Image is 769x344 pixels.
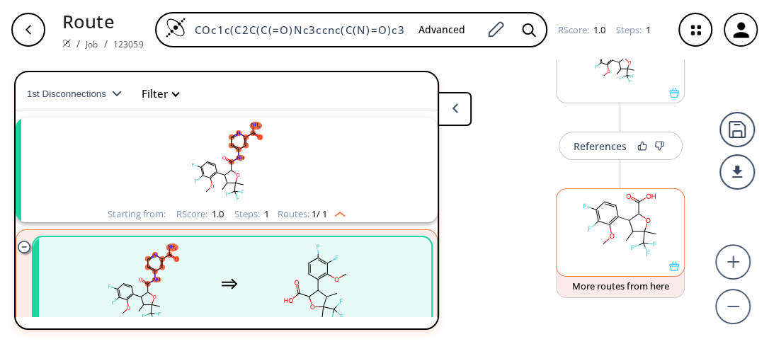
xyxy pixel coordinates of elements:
[234,210,269,219] div: Steps :
[644,23,651,36] span: 1
[86,38,98,50] a: Job
[113,38,144,50] a: 123059
[27,76,133,110] button: 1st Disconnections
[407,17,477,43] button: Advanced
[79,239,207,328] svg: COc1c(C2C(C(=O)Nc3ccnc(C(N)=O)c3)OC(C)(C(F)(F)F)C2C)ccc(F)c1F
[327,206,346,217] img: Up
[62,39,71,47] img: Spaya logo
[616,25,651,35] div: Steps :
[262,207,269,220] span: 1
[186,23,407,37] input: Enter SMILES
[557,189,684,261] svg: COc1c(C2C(C(=O)O)OC(C)(C(F)(F)F)C2C)ccc(F)c1F
[252,239,380,328] svg: COc1c(C2C(C(=O)O)OC(C)(C(F)(F)F)C2C)ccc(F)c1F
[165,17,186,38] img: Logo Spaya
[591,23,605,36] span: 1.0
[176,210,224,219] div: RScore :
[556,268,685,298] button: More routes from here
[27,88,112,99] span: 1st Disconnections
[210,207,224,220] span: 1.0
[133,88,178,99] button: Filter
[558,25,605,35] div: RScore :
[574,142,627,151] div: References
[559,132,683,160] button: References
[62,8,144,35] p: Route
[312,210,327,219] span: 1 / 1
[278,210,346,219] div: Routes:
[42,117,411,206] svg: COc1c(C2C(C(=O)Nc3ccnc(C(N)=O)c3)OC(C)(C(F)(F)F)C2C)ccc(F)c1F
[108,210,166,219] div: Starting from:
[104,36,108,51] li: /
[76,36,80,51] li: /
